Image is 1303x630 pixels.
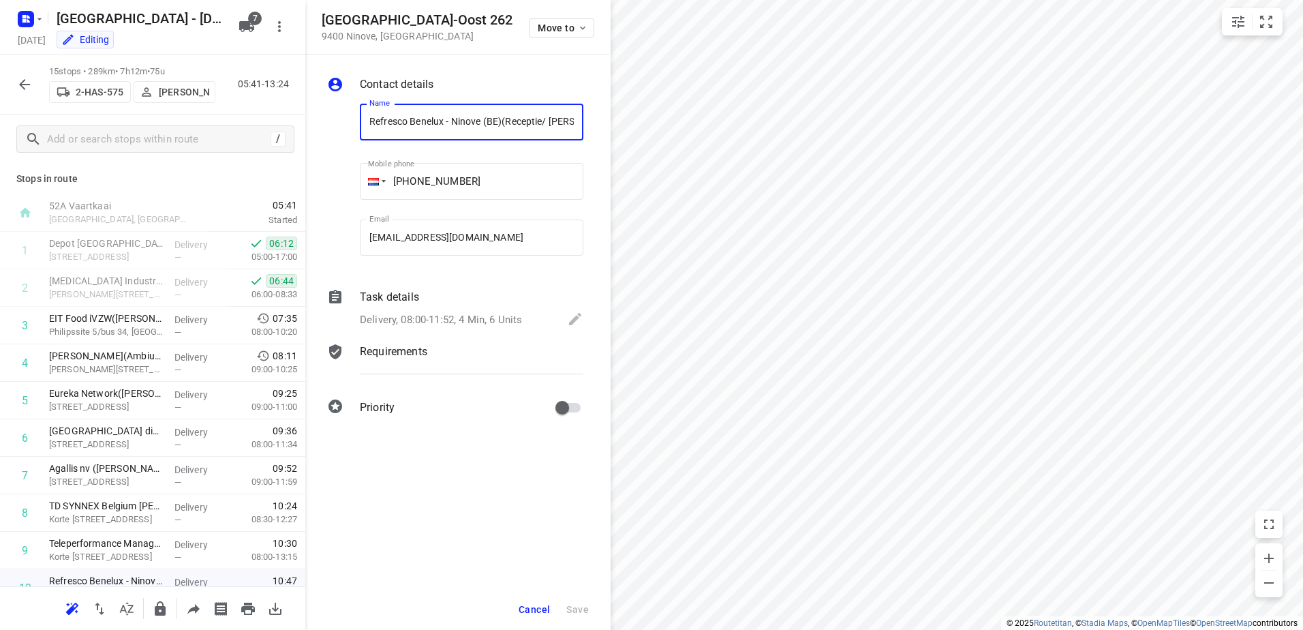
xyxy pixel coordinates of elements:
p: Task details [360,289,419,305]
span: 10:24 [273,499,297,513]
p: 05:41-13:24 [238,77,294,91]
p: Delivery [174,350,225,364]
h5: Antwerpen - Wednesday [51,7,228,29]
p: Teleperformance Managed Services(Elodie Haesendonck / Frank Schraets) [49,537,164,550]
h5: Project date [12,32,51,48]
div: 9 [22,544,28,557]
input: Add or search stops within route [47,129,271,150]
p: Delivery, 08:00-11:52, 4 Min, 6 Units [360,312,522,328]
div: You are currently in edit mode. [61,33,109,46]
a: OpenStreetMap [1196,618,1253,628]
p: Requirements [360,344,427,360]
span: Reverse route [86,601,113,614]
p: 05:00-17:00 [230,250,297,264]
li: © 2025 , © , © © contributors [1007,618,1298,628]
p: [PERSON_NAME] [159,87,209,97]
p: TD SYNNEX Belgium B.V. - Erembodegem(Jurgen Verleysen) [49,499,164,513]
svg: Edit [567,311,583,327]
p: Priority [360,400,395,416]
p: Gaston Geenslaan 11/B4, Heverlee [49,363,164,376]
span: 10:47 [273,574,297,588]
button: Move to [529,18,594,37]
div: 10 [19,582,31,595]
p: Georges Gilliotstraat 60, Hemiksem [49,288,164,301]
button: Lock route [147,595,174,622]
p: 2-HAS-575 [76,87,123,97]
div: 3 [22,319,28,332]
p: 9400 Ninove , [GEOGRAPHIC_DATA] [322,31,512,42]
div: / [271,132,286,147]
p: Delivery [174,275,225,289]
span: Share route [180,601,207,614]
p: EIT Food iVZW(Marga Van De Cauter) [49,312,164,325]
p: 08:30-12:27 [230,513,297,526]
p: Philipssite 5/bus 34, Leuven [49,325,164,339]
p: 09:00-11:59 [230,475,297,489]
button: Map settings [1225,8,1252,35]
p: Vrije Universiteit Brussel dienst DICT(Marleen Mertens / Corina Schouteet) [49,424,164,438]
p: [STREET_ADDRESS] [49,475,164,489]
div: Task detailsDelivery, 08:00-11:52, 4 Min, 6 Units [327,289,583,330]
span: 10:30 [273,537,297,550]
a: OpenMapTiles [1137,618,1190,628]
button: 7 [233,13,260,40]
p: [STREET_ADDRESS] [49,438,164,451]
p: 08:00-11:34 [230,438,297,451]
div: Netherlands: + 31 [360,163,386,200]
span: Print shipping labels [207,601,234,614]
p: Agallis nv (Nancy De Vlaminck (Agallis)) [49,462,164,475]
svg: Early [256,312,270,325]
div: 7 [22,469,28,482]
svg: Early [256,349,270,363]
p: 52A Vaartkaai [49,199,191,213]
p: Delivery [174,538,225,552]
p: Korte Keppestraat 23/bus 201, Aalst [49,550,164,564]
p: Stops in route [16,172,289,186]
div: 8 [22,507,28,520]
span: 7 [248,12,262,25]
p: Proviron Industries(Ambius - België) [49,274,164,288]
span: Move to [538,22,588,33]
span: 05:41 [207,198,297,212]
button: More [266,13,293,40]
button: Cancel [513,597,555,622]
span: 09:52 [273,462,297,475]
p: Refresco Benelux - Ninove (BE)(Receptie/ Rob Jansen) [49,574,164,588]
p: Depot België(Depot België) [49,237,164,250]
p: 06:00-08:33 [230,288,297,301]
p: 09:00-11:00 [230,400,297,414]
input: 1 (702) 123-4567 [360,163,583,200]
div: 1 [22,244,28,257]
span: 06:12 [266,237,297,250]
span: — [174,477,181,487]
span: 08:11 [273,349,297,363]
span: Sort by time window [113,601,140,614]
a: Stadia Maps [1082,618,1128,628]
div: 6 [22,432,28,445]
span: — [174,252,181,262]
p: [STREET_ADDRESS] [49,250,164,264]
span: — [174,365,181,375]
p: Delivery [174,313,225,327]
div: Contact details [327,76,583,95]
p: Delivery [174,575,225,589]
button: [PERSON_NAME] [134,81,215,103]
span: — [174,327,181,337]
span: Download route [262,601,289,614]
p: Delivery [174,463,225,477]
span: Reoptimize route [59,601,86,614]
p: Tervurenlaan 2, Etterbeek [49,400,164,414]
label: Mobile phone [368,160,414,168]
p: 08:00-10:20 [230,325,297,339]
p: Delivery [174,500,225,514]
svg: Done [249,274,263,288]
div: Requirements [327,344,583,385]
h5: [GEOGRAPHIC_DATA]-Oost 262 [322,12,512,28]
span: — [174,440,181,450]
svg: Done [249,237,263,250]
span: • [147,66,150,76]
p: Delivery [174,388,225,402]
span: 06:44 [266,274,297,288]
button: Fit zoom [1253,8,1280,35]
div: 2 [22,282,28,295]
